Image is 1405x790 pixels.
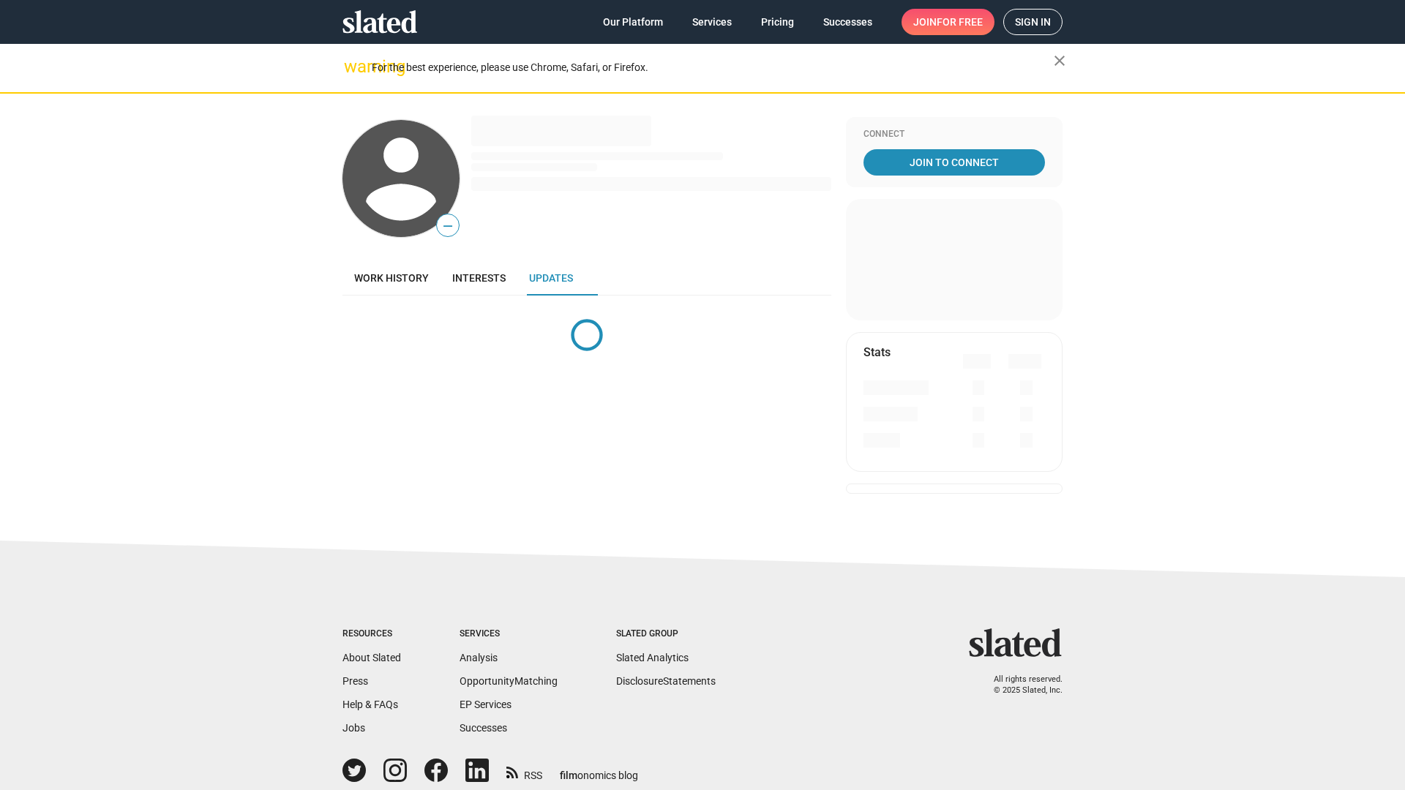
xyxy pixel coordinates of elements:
a: filmonomics blog [560,757,638,783]
mat-card-title: Stats [863,345,891,360]
span: film [560,770,577,781]
a: Work history [342,260,441,296]
span: Join To Connect [866,149,1042,176]
a: EP Services [460,699,512,710]
a: DisclosureStatements [616,675,716,687]
span: Updates [529,272,573,284]
span: Sign in [1015,10,1051,34]
span: Successes [823,9,872,35]
a: Analysis [460,652,498,663]
mat-icon: close [1051,52,1068,69]
a: Jobs [342,722,365,734]
span: Pricing [761,9,794,35]
a: Our Platform [591,9,675,35]
span: Work history [354,272,429,284]
p: All rights reserved. © 2025 Slated, Inc. [978,674,1063,696]
a: About Slated [342,652,401,663]
a: Pricing [749,9,806,35]
a: Services [681,9,743,35]
a: Join To Connect [863,149,1045,176]
span: Services [692,9,732,35]
div: Connect [863,129,1045,140]
a: RSS [506,760,542,783]
span: Interests [452,272,506,284]
a: Slated Analytics [616,652,689,663]
a: Press [342,675,368,687]
div: Slated Group [616,628,716,640]
a: Successes [812,9,884,35]
a: Sign in [1003,9,1063,35]
a: OpportunityMatching [460,675,558,687]
mat-icon: warning [344,58,361,75]
span: Our Platform [603,9,663,35]
a: Updates [517,260,585,296]
div: Resources [342,628,401,640]
span: — [437,217,459,236]
div: Services [460,628,558,640]
a: Joinfor free [902,9,994,35]
div: For the best experience, please use Chrome, Safari, or Firefox. [372,58,1054,78]
a: Help & FAQs [342,699,398,710]
a: Successes [460,722,507,734]
a: Interests [441,260,517,296]
span: Join [913,9,983,35]
span: for free [937,9,983,35]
